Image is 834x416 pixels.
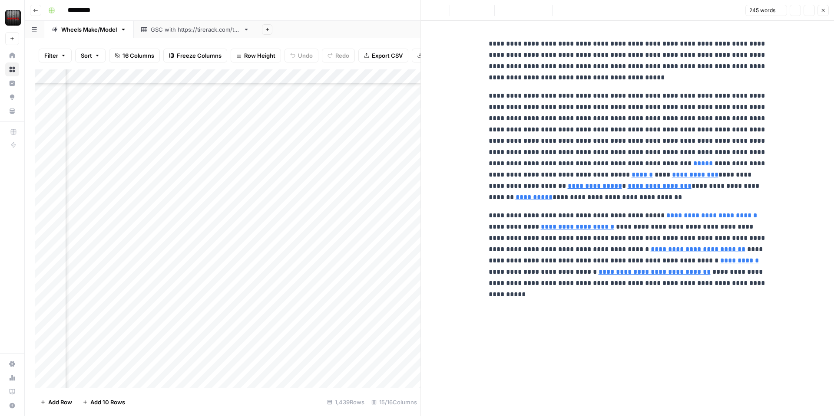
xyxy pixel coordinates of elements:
span: Undo [298,51,313,60]
span: Sort [81,51,92,60]
img: Tire Rack Logo [5,10,21,26]
div: Wheels Make/Model [61,25,117,34]
a: Your Data [5,104,19,118]
a: Wheels Make/Model [44,21,134,38]
button: Add 10 Rows [77,395,130,409]
span: Filter [44,51,58,60]
span: Add Row [48,398,72,406]
a: Settings [5,357,19,371]
button: Undo [285,49,318,62]
button: Export CSV [358,49,408,62]
button: Row Height [231,49,281,62]
a: Usage [5,371,19,385]
a: GSC with [URL][DOMAIN_NAME] [134,21,257,38]
a: Insights [5,76,19,90]
a: Opportunities [5,90,19,104]
button: Redo [322,49,355,62]
div: GSC with [URL][DOMAIN_NAME] [151,25,240,34]
button: Freeze Columns [163,49,227,62]
span: Export CSV [372,51,403,60]
button: Sort [75,49,106,62]
span: Row Height [244,51,275,60]
div: 15/16 Columns [368,395,420,409]
button: Add Row [35,395,77,409]
a: Learning Hub [5,385,19,399]
a: Browse [5,62,19,76]
span: 245 words [749,7,775,14]
button: 16 Columns [109,49,160,62]
button: 245 words [745,5,787,16]
div: 1,439 Rows [324,395,368,409]
button: Help + Support [5,399,19,413]
span: Freeze Columns [177,51,222,60]
a: Home [5,49,19,62]
span: Redo [335,51,349,60]
span: 16 Columns [122,51,154,60]
button: Workspace: Tire Rack [5,7,19,29]
span: Add 10 Rows [90,398,125,406]
button: Filter [39,49,72,62]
